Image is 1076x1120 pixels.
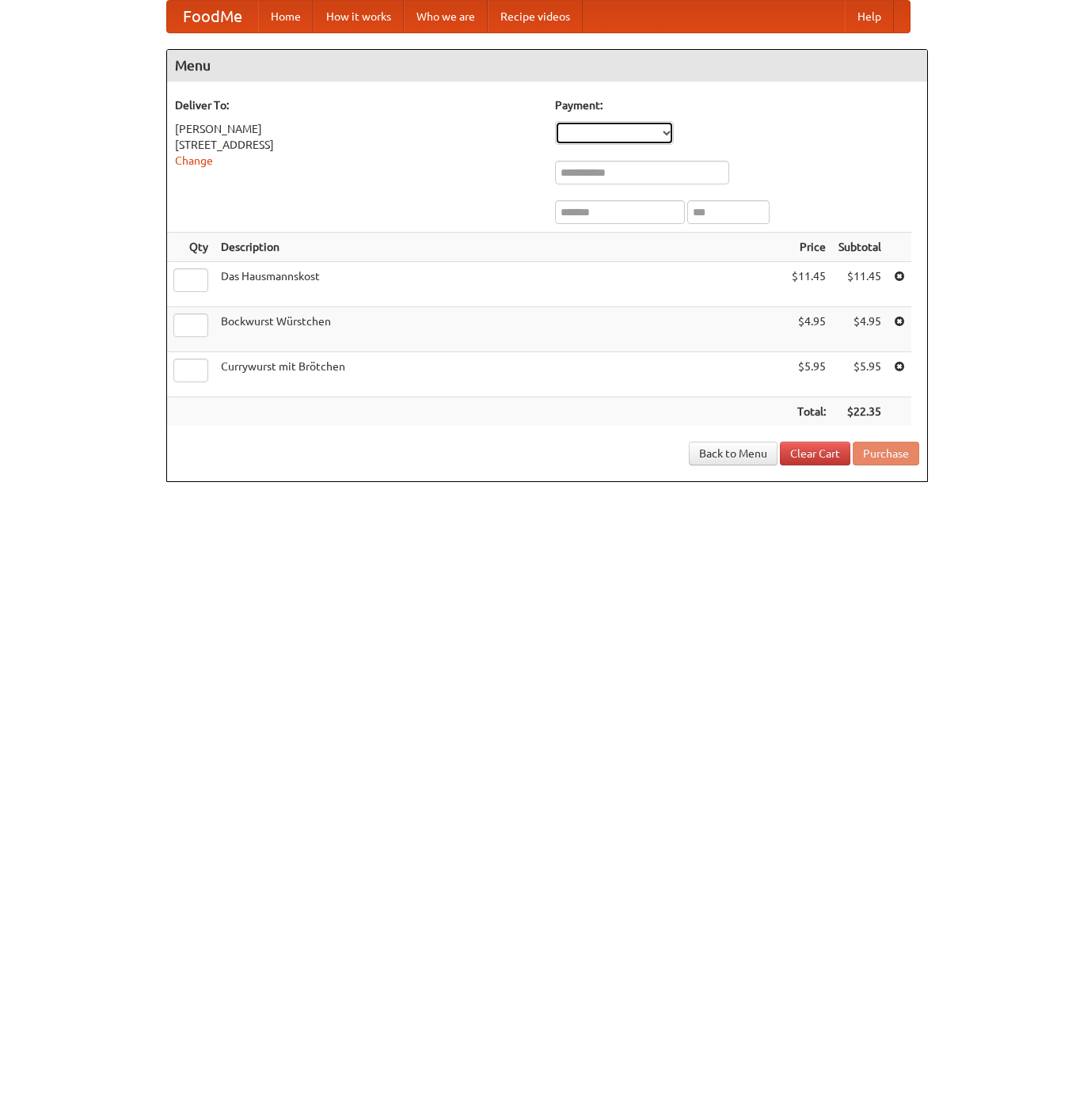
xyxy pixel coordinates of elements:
[555,97,919,113] h5: Payment:
[832,307,888,352] td: $4.95
[832,262,888,307] td: $11.45
[689,442,778,465] a: Back to Menu
[175,137,539,153] div: [STREET_ADDRESS]
[314,1,404,32] a: How it works
[832,233,888,262] th: Subtotal
[785,262,832,307] td: $11.45
[853,442,919,465] button: Purchase
[845,1,894,32] a: Help
[404,1,488,32] a: Who we are
[175,121,539,137] div: [PERSON_NAME]
[780,442,850,465] a: Clear Cart
[785,233,832,262] th: Price
[215,307,785,352] td: Bockwurst Würstchen
[785,397,832,427] th: Total:
[215,262,785,307] td: Das Hausmannskost
[785,352,832,397] td: $5.95
[258,1,314,32] a: Home
[785,307,832,352] td: $4.95
[175,97,539,113] h5: Deliver To:
[215,352,785,397] td: Currywurst mit Brötchen
[215,233,785,262] th: Description
[167,50,927,82] h4: Menu
[167,1,258,32] a: FoodMe
[832,352,888,397] td: $5.95
[488,1,583,32] a: Recipe videos
[175,154,213,167] a: Change
[832,397,888,427] th: $22.35
[167,233,215,262] th: Qty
